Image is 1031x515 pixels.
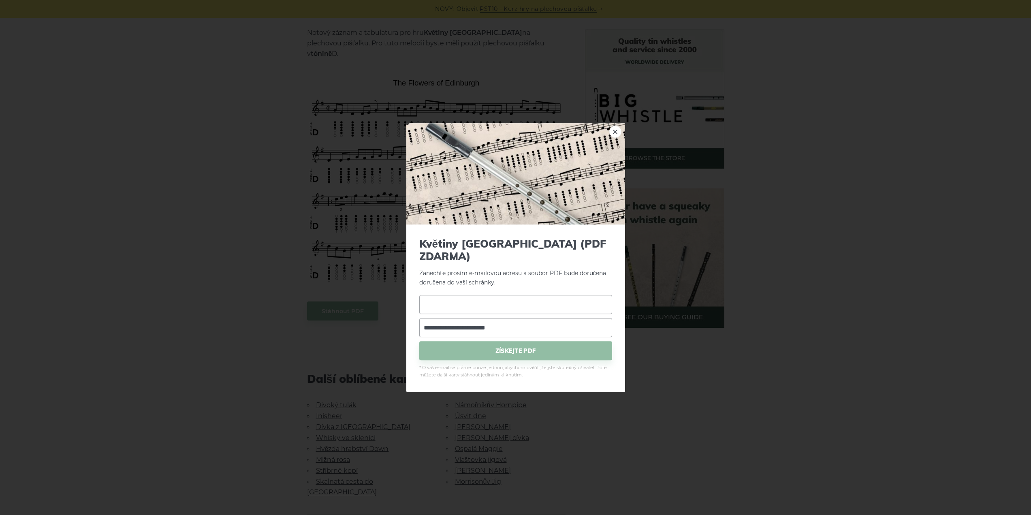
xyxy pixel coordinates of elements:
img: Náhled tabulatury Plechová píšťalka [406,123,625,224]
font: * O váš e-mail se ptáme pouze jednou, abychom ověřili, že jste skutečný uživatel. Poté můžete dal... [419,365,607,378]
font: Zanechte prosím e-mailovou adresu a soubor PDF bude doručena doručena do vaší schránky. [419,269,606,286]
font: ZÍSKEJTE PDF [495,347,536,355]
font: × [612,124,619,139]
a: × [609,126,621,138]
font: Květiny [GEOGRAPHIC_DATA] (PDF ZDARMA) [419,237,606,263]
